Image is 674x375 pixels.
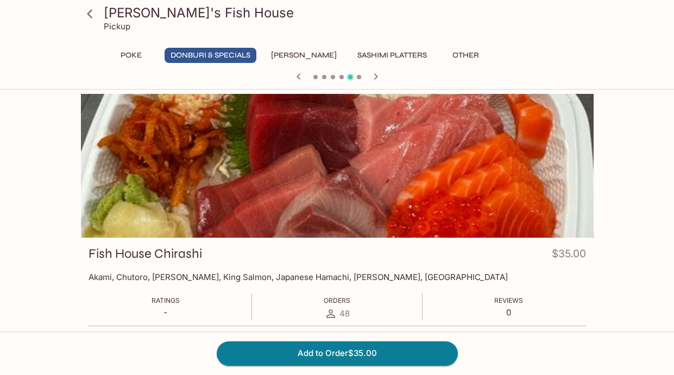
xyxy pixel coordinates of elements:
[89,245,202,262] h3: Fish House Chirashi
[494,296,523,304] span: Reviews
[552,245,586,266] h4: $35.00
[104,4,589,21] h3: [PERSON_NAME]'s Fish House
[217,341,458,365] button: Add to Order$35.00
[165,48,256,63] button: Donburi & Specials
[89,272,586,282] p: Akami, Chutoro, [PERSON_NAME], King Salmon, Japanese Hamachi, [PERSON_NAME], [GEOGRAPHIC_DATA]
[152,296,180,304] span: Ratings
[442,48,490,63] button: Other
[324,296,350,304] span: Orders
[104,21,130,31] p: Pickup
[81,94,594,238] div: Fish House Chirashi
[265,48,343,63] button: [PERSON_NAME]
[339,308,350,319] span: 48
[107,48,156,63] button: Poke
[494,307,523,317] p: 0
[152,307,180,317] p: -
[351,48,433,63] button: Sashimi Platters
